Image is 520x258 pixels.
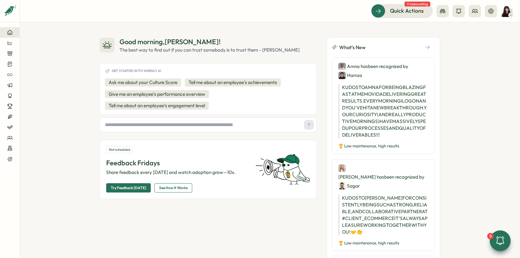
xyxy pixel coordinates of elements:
button: Tell me about an employee's engagement level [105,102,209,110]
p: 🏆 Low maintenance, high results [338,240,428,246]
div: Amna has been recognized by [338,62,428,79]
span: Quick Actions [390,7,424,15]
button: Tell me about an employee's achievements [185,78,281,87]
div: The best way to find out if you can trust somebody is to trust them - [PERSON_NAME] [119,47,300,53]
img: Sagar Verma [338,182,346,189]
div: 5 [487,233,494,239]
div: Good morning , [PERSON_NAME] ! [119,37,300,47]
img: Sarah McEwan [338,164,346,172]
div: Hamza [338,71,362,79]
p: Feedback Fridays [106,158,248,168]
img: Kelly Rosa [501,5,513,17]
div: Not scheduled [106,146,133,153]
span: Try Feedback [DATE] [111,184,146,192]
p: Share feedback every [DATE] and watch adoption grow—10x. [106,169,248,176]
button: Ask me about your Culture Score [105,78,181,87]
p: 🏆 Low maintenance, high results [338,143,428,149]
button: Quick Actions [371,4,433,18]
button: Try Feedback [DATE] [106,183,151,192]
button: See How It Works [154,183,192,192]
span: 5 tasks waiting [405,2,430,6]
p: KUDOS TO AMNA FOR BEING BLAZING FAST AT MEMOVIDA DELIVERING GREAT RESULTS. EVERY MORNING I LOG ON... [338,84,428,138]
div: Sagar [338,182,360,190]
img: Amna Khattak [338,63,346,70]
div: [PERSON_NAME] has been recognized by [338,164,428,190]
span: Get started with Wrenly AI [112,69,161,73]
p: KUDOS TO [PERSON_NAME] FOR CONSISTENTLY BEING SUCH A STRONG, RELIABLE, AND COLLABORATIVE PARTNER ... [338,195,428,235]
span: What's New [339,44,366,51]
button: 5 [490,230,510,251]
img: Hamza Atique [338,72,346,79]
span: See How It Works [159,184,188,192]
button: Give me an employee's performance overview [105,90,209,98]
